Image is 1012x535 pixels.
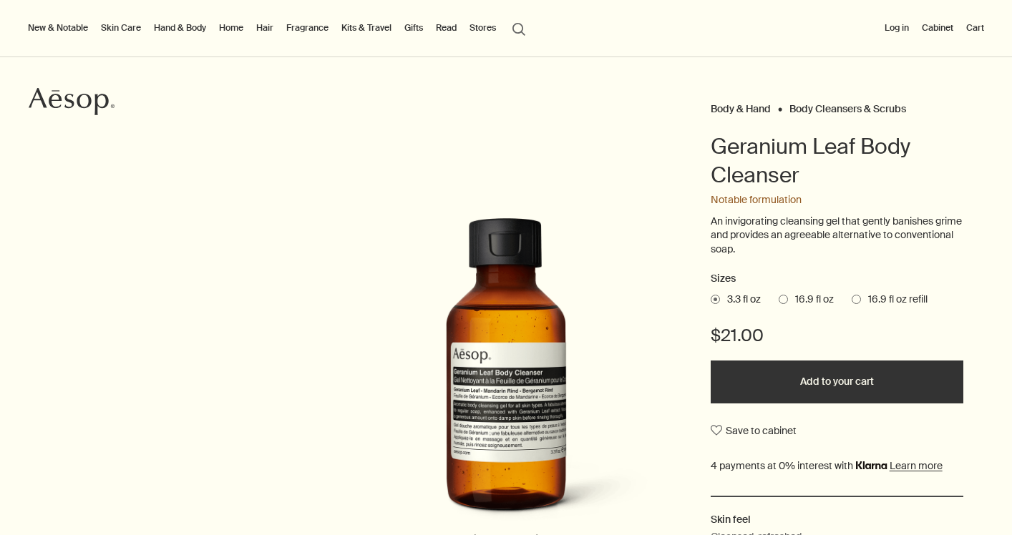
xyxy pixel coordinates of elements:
[402,19,426,36] a: Gifts
[963,19,987,36] button: Cart
[25,19,91,36] button: New & Notable
[711,102,771,109] a: Body & Hand
[151,19,209,36] a: Hand & Body
[29,87,115,116] svg: Aesop
[216,19,246,36] a: Home
[253,19,276,36] a: Hair
[711,360,964,403] button: Add to your cart - $21.00
[861,293,928,307] span: 16.9 fl oz refill
[711,324,764,347] span: $21.00
[506,14,532,41] button: Open search
[283,19,331,36] a: Fragrance
[711,132,964,190] h1: Geranium Leaf Body Cleanser
[788,293,834,307] span: 16.9 fl oz
[720,293,761,307] span: 3.3 fl oz
[467,19,499,36] button: Stores
[711,418,797,443] button: Save to cabinet
[25,84,118,123] a: Aesop
[919,19,956,36] a: Cabinet
[711,511,964,527] h2: Skin feel
[339,19,394,36] a: Kits & Travel
[789,102,906,109] a: Body Cleansers & Scrubs
[711,215,964,257] p: An invigorating cleansing gel that gently banishes grime and provides an agreeable alternative to...
[98,19,144,36] a: Skin Care
[882,19,912,36] button: Log in
[433,19,459,36] a: Read
[711,270,964,288] h2: Sizes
